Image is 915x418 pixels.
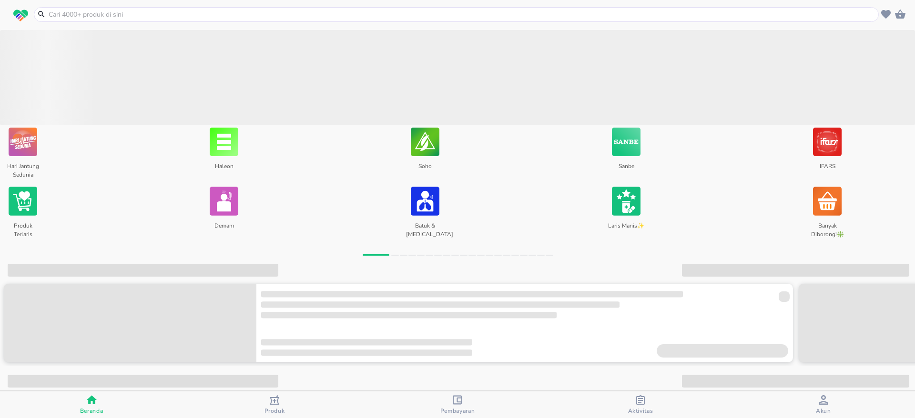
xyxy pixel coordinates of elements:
[406,159,444,179] p: Soho
[411,184,439,218] img: Batuk & Flu
[4,159,41,179] p: Hari Jantung Sedunia
[816,407,831,415] span: Akun
[366,391,549,418] button: Pembayaran
[210,184,238,218] img: Demam
[210,125,238,159] img: Haleon
[80,407,103,415] span: Beranda
[205,218,243,238] p: Demam
[205,159,243,179] p: Haleon
[732,391,915,418] button: Akun
[9,125,37,159] img: Hari Jantung Sedunia
[549,391,732,418] button: Aktivitas
[813,125,842,159] img: IFARS
[612,125,640,159] img: Sanbe
[813,184,842,218] img: Banyak Diborong!❇️
[808,159,846,179] p: IFARS
[4,218,41,238] p: Produk Terlaris
[264,407,285,415] span: Produk
[628,407,653,415] span: Aktivitas
[612,184,640,218] img: Laris Manis✨
[440,407,475,415] span: Pembayaran
[411,125,439,159] img: Soho
[607,159,645,179] p: Sanbe
[183,391,366,418] button: Produk
[48,10,876,20] input: Cari 4000+ produk di sini
[406,218,444,238] p: Batuk & [MEDICAL_DATA]
[9,184,37,218] img: Produk Terlaris
[808,218,846,238] p: Banyak Diborong!❇️
[13,10,28,22] img: logo_swiperx_s.bd005f3b.svg
[607,218,645,238] p: Laris Manis✨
